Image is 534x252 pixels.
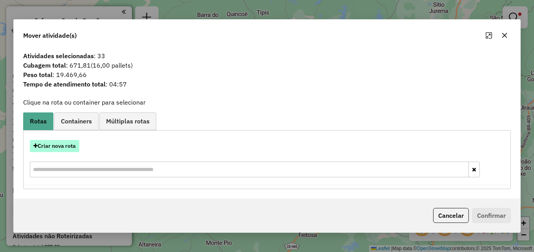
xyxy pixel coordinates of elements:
button: Criar nova rota [30,140,79,152]
span: Mover atividade(s) [23,31,77,40]
strong: Atividades selecionadas [23,52,94,60]
strong: Cubagem total [23,61,66,69]
button: Cancelar [433,208,469,223]
span: : 04:57 [18,79,516,89]
span: Múltiplas rotas [106,118,150,124]
span: Containers [61,118,92,124]
span: (16,00 pallets) [91,61,133,69]
span: Rotas [30,118,47,124]
span: : 671,81 [18,61,516,70]
label: Clique na rota ou container para selecionar [23,97,146,107]
strong: Peso total [23,71,53,79]
button: Maximize [483,29,495,42]
span: : 33 [18,51,516,61]
strong: Tempo de atendimento total [23,80,106,88]
span: : 19.469,66 [18,70,516,79]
